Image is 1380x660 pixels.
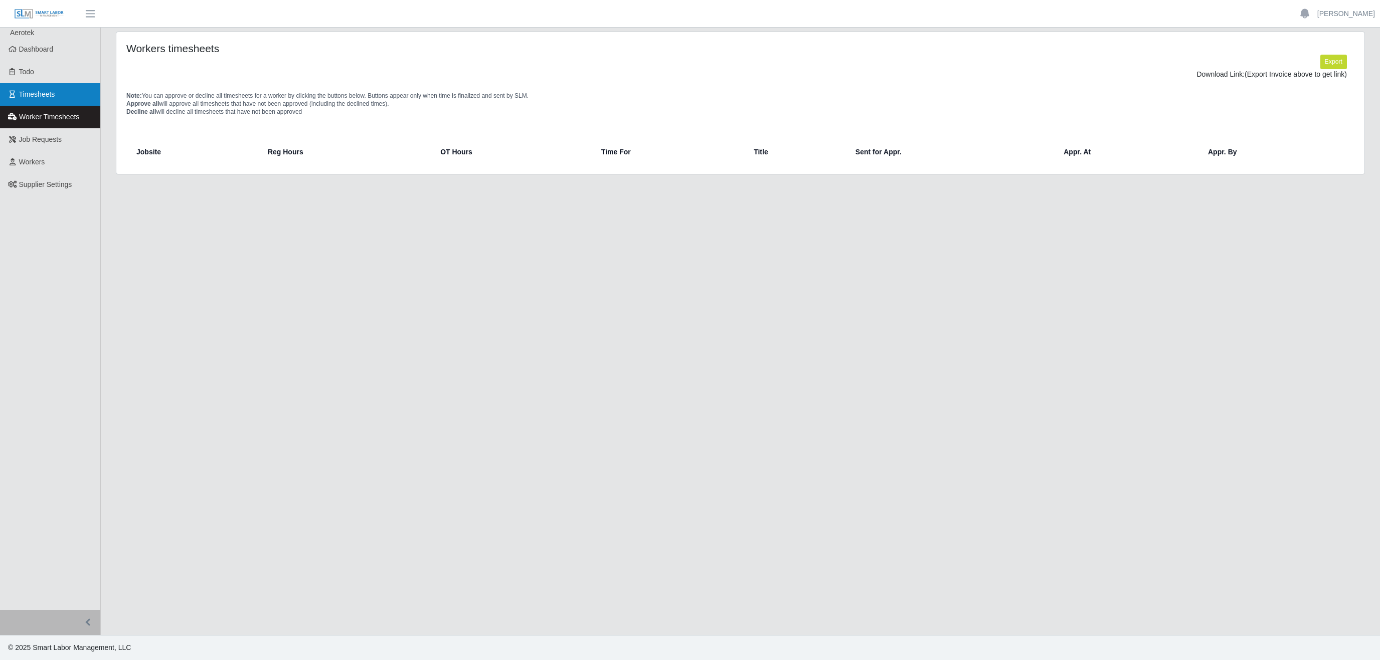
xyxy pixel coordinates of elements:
[10,29,34,37] span: Aerotek
[593,140,746,164] th: Time For
[19,135,62,143] span: Job Requests
[1056,140,1200,164] th: Appr. At
[19,45,54,53] span: Dashboard
[19,158,45,166] span: Workers
[432,140,593,164] th: OT Hours
[134,69,1347,80] div: Download Link:
[746,140,847,164] th: Title
[1317,9,1375,19] a: [PERSON_NAME]
[126,92,142,99] span: Note:
[19,90,55,98] span: Timesheets
[126,100,159,107] span: Approve all
[847,140,1056,164] th: Sent for Appr.
[14,9,64,20] img: SLM Logo
[126,108,156,115] span: Decline all
[8,643,131,651] span: © 2025 Smart Labor Management, LLC
[19,113,79,121] span: Worker Timesheets
[1320,55,1347,69] button: Export
[1200,140,1350,164] th: Appr. By
[19,68,34,76] span: Todo
[19,180,72,188] span: Supplier Settings
[126,42,629,55] h4: Workers timesheets
[126,92,1354,116] p: You can approve or decline all timesheets for a worker by clicking the buttons below. Buttons app...
[260,140,432,164] th: Reg Hours
[130,140,260,164] th: Jobsite
[1245,70,1347,78] span: (Export Invoice above to get link)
